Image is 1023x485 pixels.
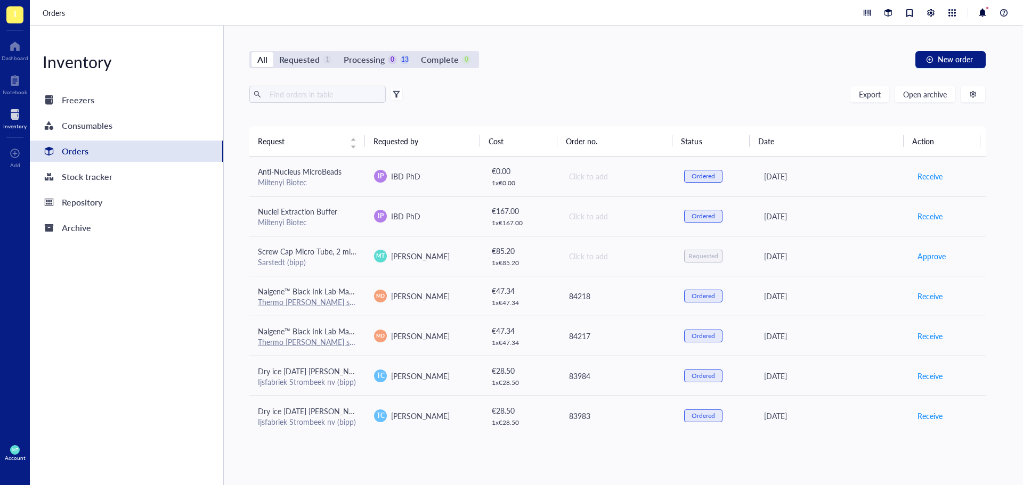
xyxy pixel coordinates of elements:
[258,406,367,416] span: Dry ice [DATE] [PERSON_NAME]
[391,410,450,421] span: [PERSON_NAME]
[391,291,450,301] span: [PERSON_NAME]
[265,86,381,102] input: Find orders in table
[400,55,409,64] div: 13
[918,330,943,342] span: Receive
[904,126,981,156] th: Action
[323,55,332,64] div: 1
[917,287,943,305] button: Receive
[257,52,267,67] div: All
[764,210,900,222] div: [DATE]
[258,286,393,297] span: Nalgene™ Black Ink Lab Markers fine line
[3,72,27,95] a: Notebook
[569,170,667,182] div: Click to add
[377,411,385,421] span: TC
[559,316,676,356] td: 84217
[764,410,900,422] div: [DATE]
[480,126,557,156] th: Cost
[62,220,91,235] div: Archive
[391,331,450,341] span: [PERSON_NAME]
[3,89,27,95] div: Notebook
[492,339,551,347] div: 1 x € 47.34
[917,367,943,384] button: Receive
[258,135,344,147] span: Request
[557,126,673,156] th: Order no.
[764,330,900,342] div: [DATE]
[569,250,667,262] div: Click to add
[5,455,26,461] div: Account
[492,405,551,416] div: € 28.50
[492,205,551,217] div: € 167.00
[258,217,357,227] div: Miltenyi Biotec
[2,55,28,61] div: Dashboard
[2,38,28,61] a: Dashboard
[30,141,223,162] a: Orders
[258,336,375,347] a: Thermo [PERSON_NAME] scientific
[377,371,385,381] span: TC
[492,179,551,187] div: 1 x € 0.00
[391,171,420,182] span: IBD PhD
[391,211,420,221] span: IBD PhD
[43,7,67,19] a: Orders
[492,379,551,387] div: 1 x € 28.50
[492,219,551,227] div: 1 x € 167.00
[62,195,102,210] div: Repository
[559,236,676,276] td: Click to add
[559,276,676,316] td: 84218
[492,259,551,267] div: 1 x € 85.20
[258,257,357,267] div: Sarstedt (bipp)
[30,166,223,187] a: Stock tracker
[750,126,904,156] th: Date
[377,252,385,260] span: MT
[569,290,667,302] div: 84218
[258,366,367,376] span: Dry ice [DATE] [PERSON_NAME]
[859,90,881,98] span: Export
[14,7,17,20] span: I
[62,144,88,159] div: Orders
[569,330,667,342] div: 84217
[938,55,973,63] span: New order
[378,171,384,181] span: IP
[377,332,385,340] span: MD
[492,245,551,257] div: € 85.20
[569,410,667,422] div: 83983
[917,248,946,265] button: Approve
[258,166,342,177] span: Anti-Nucleus MicroBeads
[569,210,667,222] div: Click to add
[30,51,223,72] div: Inventory
[30,192,223,213] a: Repository
[688,252,718,260] div: Requested
[918,170,943,182] span: Receive
[62,93,94,108] div: Freezers
[30,217,223,239] a: Archive
[258,417,357,426] div: Ijsfabriek Strombeek nv (bipp)
[492,365,551,376] div: € 28.50
[492,299,551,307] div: 1 x € 47.34
[421,52,458,67] div: Complete
[378,211,384,221] span: IP
[559,396,676,435] td: 83983
[850,86,890,103] button: Export
[249,51,479,68] div: segmented control
[492,325,551,336] div: € 47.34
[391,371,450,381] span: [PERSON_NAME]
[3,106,27,129] a: Inventory
[764,370,900,382] div: [DATE]
[559,157,676,196] td: Click to add
[12,448,18,452] span: MT
[492,418,551,427] div: 1 x € 28.50
[377,292,385,300] span: MD
[388,55,397,64] div: 0
[492,285,551,297] div: € 47.34
[918,370,943,382] span: Receive
[692,332,715,340] div: Ordered
[918,290,943,302] span: Receive
[492,165,551,177] div: € 0.00
[903,90,947,98] span: Open archive
[258,377,357,387] div: Ijsfabriek Strombeek nv (bipp)
[344,52,385,67] div: Processing
[258,246,593,257] span: Screw Cap Micro Tube, 2 ml, PP, with skirted base, with knurls, without closure, no print, 500 pc...
[915,51,986,68] button: New order
[3,123,27,129] div: Inventory
[764,250,900,262] div: [DATE]
[917,327,943,344] button: Receive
